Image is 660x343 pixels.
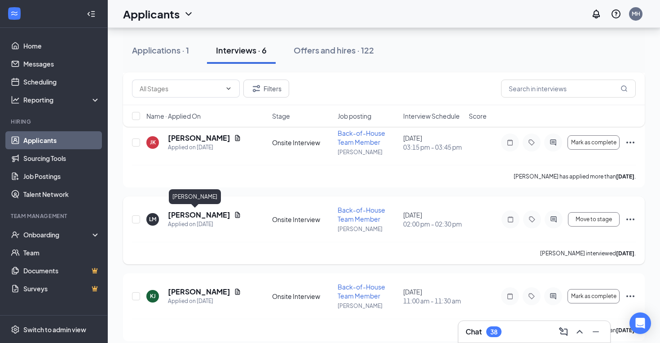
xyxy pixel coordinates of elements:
svg: Tag [527,216,537,223]
svg: Tag [526,139,537,146]
h1: Applicants [123,6,180,22]
b: [DATE] [616,250,634,257]
span: Back-of-House Team Member [338,206,385,223]
input: Search in interviews [501,80,636,98]
svg: WorkstreamLogo [10,9,19,18]
svg: Ellipses [625,214,636,225]
div: Reporting [23,95,101,104]
svg: QuestionInfo [611,9,621,19]
button: Move to stage [568,212,620,227]
div: KJ [150,292,156,300]
div: Onsite Interview [272,292,332,301]
a: Job Postings [23,167,100,185]
h5: [PERSON_NAME] [168,287,230,297]
svg: Document [234,211,241,218]
div: Hiring [11,118,98,125]
p: [PERSON_NAME] [338,148,398,156]
p: [PERSON_NAME] interviewed . [540,249,636,257]
a: Scheduling [23,73,100,91]
svg: ActiveChat [548,139,559,146]
svg: UserCheck [11,230,20,239]
div: JK [150,138,156,146]
button: ComposeMessage [556,325,571,339]
svg: Collapse [87,9,96,18]
span: Back-of-House Team Member [338,283,385,300]
span: Mark as complete [571,293,616,299]
button: Mark as complete [568,289,620,303]
svg: ComposeMessage [558,326,569,337]
div: MH [632,10,640,18]
div: Applied on [DATE] [168,297,241,306]
div: Offers and hires · 122 [294,45,374,56]
div: [DATE] [403,210,463,228]
svg: ActiveChat [548,216,559,223]
div: Interviews · 6 [216,45,267,56]
span: Stage [272,111,290,120]
div: Onsite Interview [272,138,332,147]
svg: Ellipses [625,291,636,302]
a: Sourcing Tools [23,149,100,167]
div: Open Intercom Messenger [629,312,651,334]
svg: Ellipses [625,137,636,148]
div: [DATE] [403,287,463,305]
div: Switch to admin view [23,325,86,334]
h5: [PERSON_NAME] [168,133,230,143]
div: [DATE] [403,134,463,151]
button: Mark as complete [568,135,620,150]
input: All Stages [140,84,221,94]
div: Onsite Interview [272,215,332,224]
svg: MagnifyingGlass [620,85,628,92]
a: DocumentsCrown [23,262,100,280]
div: LM [149,215,156,223]
svg: Note [505,216,516,223]
span: 11:00 am - 11:30 am [403,296,463,305]
h3: Chat [466,327,482,337]
svg: Note [505,293,515,300]
svg: Minimize [590,326,601,337]
h5: [PERSON_NAME] [168,210,230,220]
p: [PERSON_NAME] has applied more than . [514,173,636,180]
div: Applied on [DATE] [168,143,241,152]
svg: Document [234,134,241,142]
svg: ActiveChat [548,293,559,300]
span: Score [469,111,487,120]
a: Home [23,37,100,55]
svg: Filter [251,83,262,94]
button: ChevronUp [572,325,587,339]
svg: ChevronDown [225,85,232,92]
div: Team Management [11,212,98,220]
svg: Tag [526,293,537,300]
svg: Notifications [591,9,602,19]
span: Interview Schedule [403,111,460,120]
p: [PERSON_NAME] [338,225,398,233]
span: 02:00 pm - 02:30 pm [403,219,463,228]
div: Onboarding [23,230,92,239]
div: [PERSON_NAME] [169,189,221,204]
span: Name · Applied On [146,111,201,120]
svg: Document [234,288,241,295]
div: 38 [490,328,497,336]
svg: Analysis [11,95,20,104]
a: Messages [23,55,100,73]
p: [PERSON_NAME] [338,302,398,310]
b: [DATE] [616,173,634,180]
svg: Note [505,139,515,146]
a: Team [23,244,100,262]
b: [DATE] [616,327,634,334]
button: Minimize [589,325,603,339]
span: Mark as complete [571,139,616,146]
a: Talent Network [23,185,100,203]
div: Applied on [DATE] [168,220,241,229]
a: Applicants [23,131,100,149]
svg: ChevronDown [183,9,194,19]
div: Applications · 1 [132,45,189,56]
span: Move to stage [576,216,612,223]
span: 03:15 pm - 03:45 pm [403,143,463,151]
button: Filter Filters [243,80,289,98]
svg: ChevronUp [574,326,585,337]
span: Job posting [338,111,371,120]
a: SurveysCrown [23,280,100,298]
svg: Settings [11,325,20,334]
